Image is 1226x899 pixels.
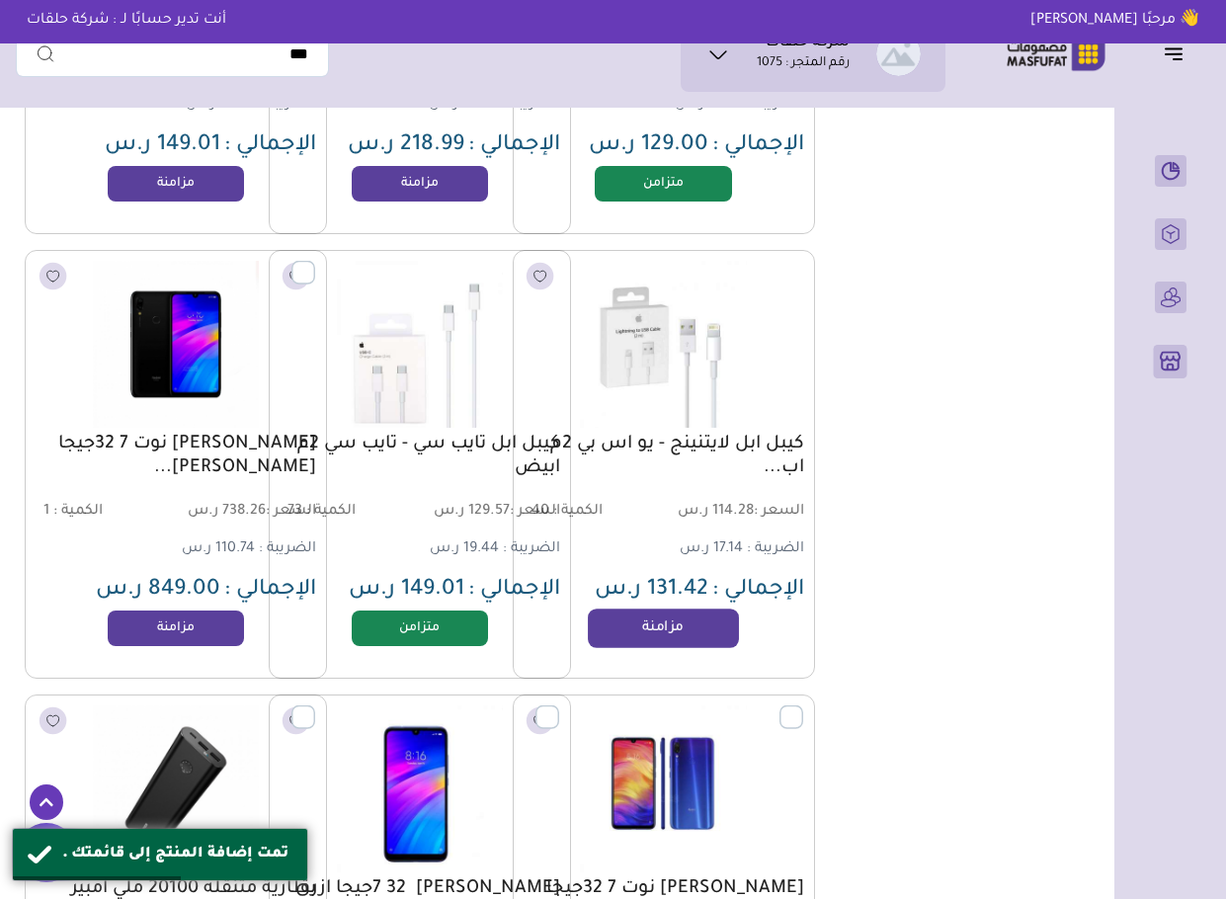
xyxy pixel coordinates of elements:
[108,166,245,202] a: مزامنة
[224,579,316,603] span: الإجمالي :
[666,503,804,522] span: 114.28 ر.س
[43,504,49,520] span: 1
[280,433,560,480] a: كيبل ابل تايب سي - تايب سي 2م ابيض
[747,541,804,557] span: الضريبة :
[430,541,499,557] span: 19.44 ر.س
[182,541,255,557] span: 110.74 ر.س
[105,134,220,158] span: 149.01 ر.س
[595,579,708,603] span: 131.42 ر.س
[993,35,1119,73] img: Logo
[348,134,464,158] span: 218.99 ر.س
[281,261,559,427] img: 241.625-241.625202310101445-i9D9UvexnceBV6nbobPCsWM6hrXe96PFCYATugq4.jpg
[266,504,316,520] span: السعر :
[766,35,850,54] h1: شركة حلقات
[524,705,802,871] img: 241.625-241.625202310101447-cipntHcOVvoJQivDy2aNFZgorDebMX5z3tHJizUu.jpg
[108,611,245,646] a: مزامنة
[178,503,316,522] span: 738.26 ر.س
[589,134,708,158] span: 129.00 ر.س
[712,134,804,158] span: الإجمالي :
[876,32,921,76] img: شركة حلقات
[422,503,560,522] span: 129.57 ر.س
[712,579,804,603] span: الإجمالي :
[12,10,241,32] p: أنت تدير حسابًا لـ : شركة حلقات
[468,579,560,603] span: الإجمالي :
[352,166,489,202] a: مزامنة
[754,504,804,520] span: السعر :
[680,541,743,557] span: 17.14 ر.س
[62,844,292,865] div: تمت إضافة المنتج إلى قائمتك .
[224,134,316,158] span: الإجمالي :
[96,579,220,603] span: 849.00 ر.س
[588,609,738,648] a: مزامنة
[595,166,732,202] a: متزامن
[1016,10,1214,32] p: 👋 مرحبًا [PERSON_NAME]
[259,541,316,557] span: الضريبة :
[36,433,316,480] a: [PERSON_NAME] نوت 7 32جيجا [PERSON_NAME]...
[281,705,559,871] img: 241.625-241.625202310101447-iG1OGX0UmE8fyAdo8snl7ey1elUT1wdmAzclIUVB.jpg
[349,579,464,603] span: 149.01 ر.س
[37,261,315,427] img: 241.625-241.625202310101446-2023-10-04-651d59255d067.png
[524,433,804,480] a: كيبل ابل لايتنينج - يو اس بي 2م اب...
[524,261,802,427] img: 241.625-241.625202310101445-SJRcGZdoLaGU037u3uGhFonN4JycGIT3MHBi2rzV.jpg
[757,54,850,74] p: رقم المتجر : 1075
[468,134,560,158] span: الإجمالي :
[510,504,560,520] span: السعر :
[352,611,489,646] a: متزامن
[37,705,315,871] img: 241.625-241.6252023-10-11-65265cf74258f.png
[53,504,103,520] span: الكمية :
[503,541,560,557] span: الضريبة :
